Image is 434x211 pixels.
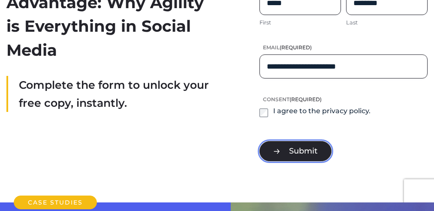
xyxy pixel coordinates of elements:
[259,18,341,27] label: First
[6,76,211,112] div: Complete the form to unlock your free copy, instantly.
[259,44,428,51] label: Email
[259,96,322,103] legend: Consent
[14,196,97,209] h2: Case Studies
[346,18,428,27] label: Last
[289,96,322,102] span: (Required)
[280,44,312,51] span: (Required)
[273,106,371,117] label: I agree to the privacy policy.
[259,141,332,161] button: Submit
